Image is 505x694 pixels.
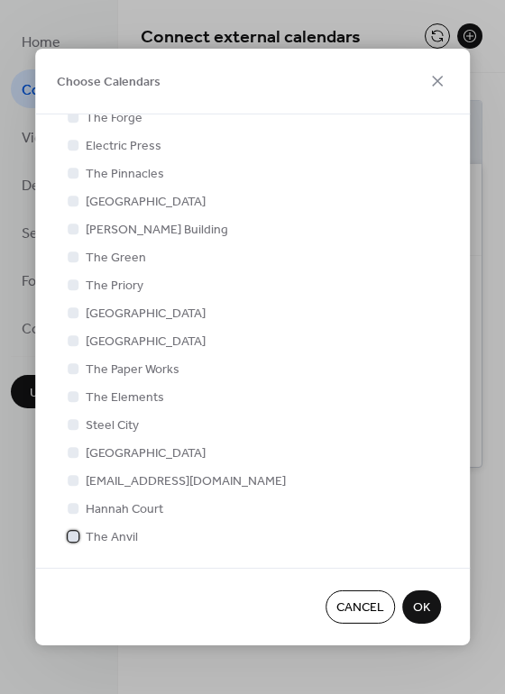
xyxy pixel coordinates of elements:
[86,444,206,463] span: [GEOGRAPHIC_DATA]
[86,305,206,324] span: [GEOGRAPHIC_DATA]
[86,277,143,296] span: The Priory
[86,193,206,212] span: [GEOGRAPHIC_DATA]
[86,109,142,128] span: The Forge
[86,416,139,435] span: Steel City
[86,165,164,184] span: The Pinnacles
[86,221,228,240] span: [PERSON_NAME] Building
[57,73,161,92] span: Choose Calendars
[86,388,164,407] span: The Elements
[413,599,430,618] span: OK
[86,500,163,519] span: Hannah Court
[86,528,138,547] span: The Anvil
[86,361,179,379] span: The Paper Works
[86,249,146,268] span: The Green
[336,599,384,618] span: Cancel
[86,137,161,156] span: Electric Press
[86,333,206,352] span: [GEOGRAPHIC_DATA]
[402,590,441,624] button: OK
[326,590,395,624] button: Cancel
[86,472,286,491] span: [EMAIL_ADDRESS][DOMAIN_NAME]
